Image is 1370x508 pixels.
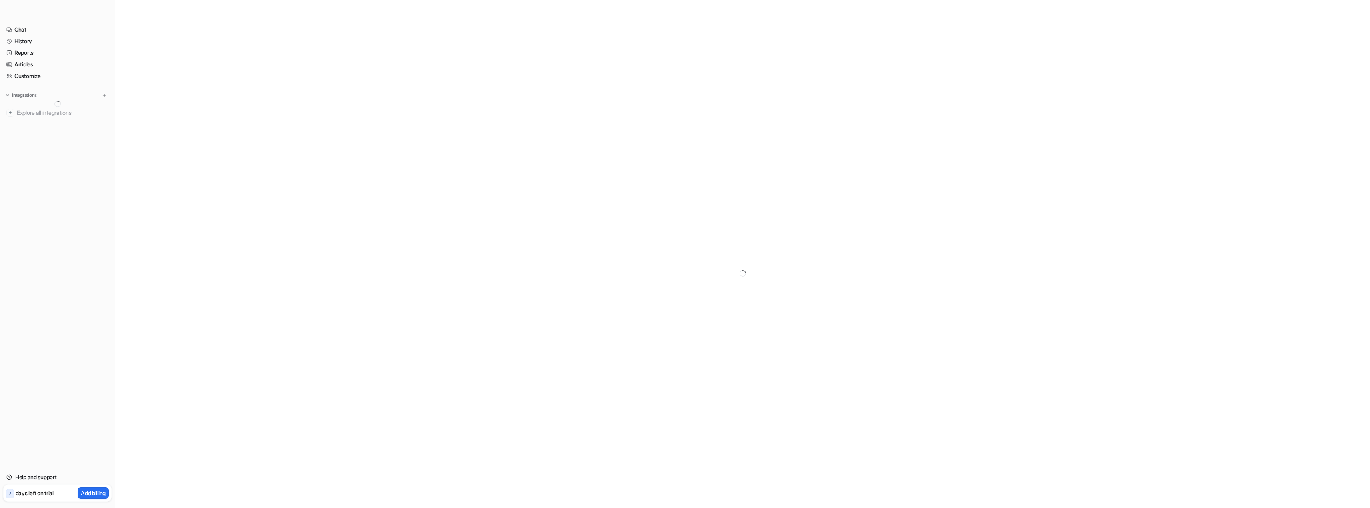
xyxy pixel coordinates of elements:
a: Reports [3,47,112,58]
p: days left on trial [16,489,54,497]
img: explore all integrations [6,109,14,117]
a: Help and support [3,472,112,483]
p: 7 [9,490,11,497]
a: Customize [3,70,112,82]
a: History [3,36,112,47]
button: Add billing [78,487,109,499]
a: Chat [3,24,112,35]
a: Articles [3,59,112,70]
a: Explore all integrations [3,107,112,118]
img: menu_add.svg [102,92,107,98]
img: expand menu [5,92,10,98]
p: Integrations [12,92,37,98]
button: Integrations [3,91,39,99]
p: Add billing [81,489,106,497]
span: Explore all integrations [17,106,108,119]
